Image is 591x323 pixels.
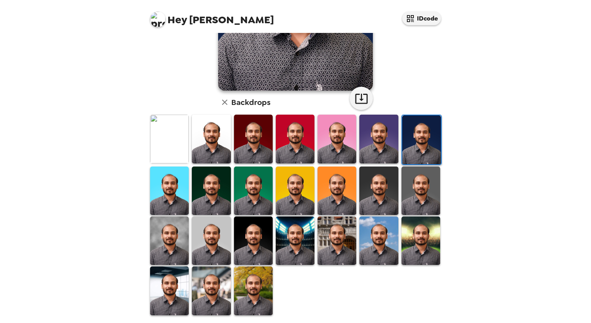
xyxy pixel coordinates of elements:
[231,96,270,108] h6: Backdrops
[150,12,166,27] img: profile pic
[167,13,187,27] span: Hey
[150,115,189,163] img: Original
[150,8,274,25] span: [PERSON_NAME]
[402,12,441,25] button: IDcode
